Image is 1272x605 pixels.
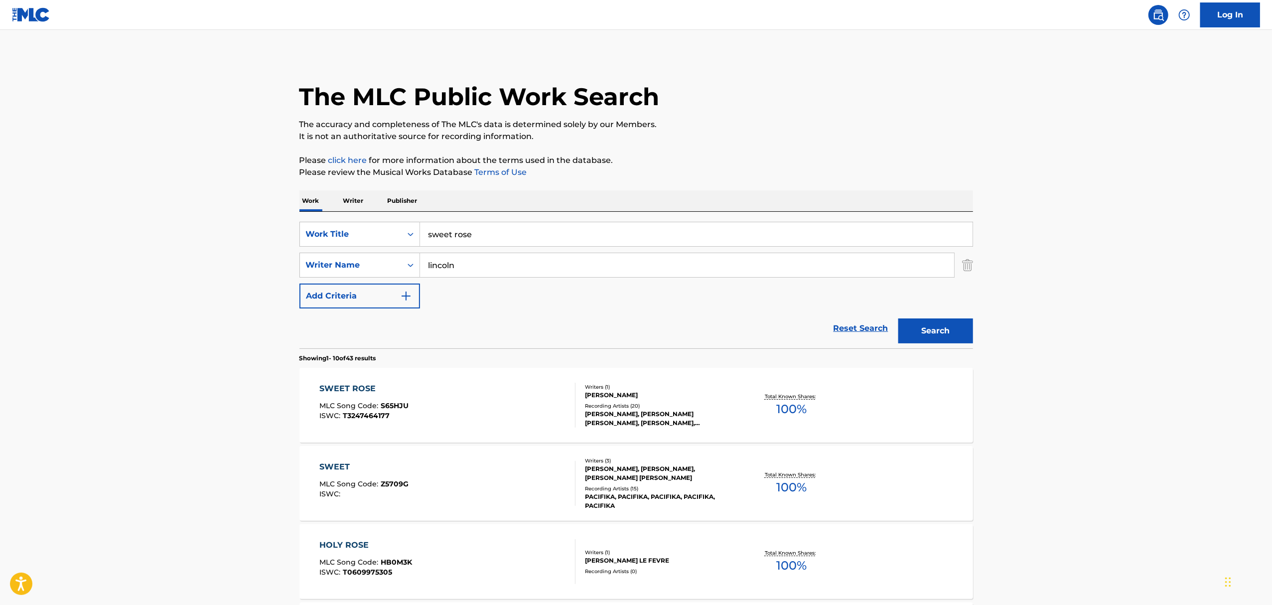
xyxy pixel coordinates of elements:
[400,290,412,302] img: 9d2ae6d4665cec9f34b9.svg
[381,479,409,488] span: Z5709G
[585,457,735,464] div: Writers ( 3 )
[299,354,376,363] p: Showing 1 - 10 of 43 results
[340,190,367,211] p: Writer
[12,7,50,22] img: MLC Logo
[1148,5,1168,25] a: Public Search
[585,556,735,565] div: [PERSON_NAME] LE FEVRE
[343,568,392,577] span: T0609975305
[299,154,973,166] p: Please for more information about the terms used in the database.
[299,368,973,443] a: SWEET ROSEMLC Song Code:S65HJUISWC:T3247464177Writers (1)[PERSON_NAME]Recording Artists (20)[PERS...
[319,411,343,420] span: ISWC :
[585,549,735,556] div: Writers ( 1 )
[765,471,818,478] p: Total Known Shares:
[299,82,660,112] h1: The MLC Public Work Search
[765,393,818,400] p: Total Known Shares:
[1200,2,1260,27] a: Log In
[319,568,343,577] span: ISWC :
[585,402,735,410] div: Recording Artists ( 20 )
[765,549,818,557] p: Total Known Shares:
[319,558,381,567] span: MLC Song Code :
[381,401,409,410] span: S65HJU
[328,155,367,165] a: click here
[299,222,973,348] form: Search Form
[1174,5,1194,25] div: Help
[1152,9,1164,21] img: search
[299,131,973,143] p: It is not an authoritative source for recording information.
[306,228,396,240] div: Work Title
[776,557,807,575] span: 100 %
[585,391,735,400] div: [PERSON_NAME]
[585,464,735,482] div: [PERSON_NAME], [PERSON_NAME], [PERSON_NAME] [PERSON_NAME]
[306,259,396,271] div: Writer Name
[585,410,735,428] div: [PERSON_NAME], [PERSON_NAME] [PERSON_NAME], [PERSON_NAME], [PERSON_NAME], [PERSON_NAME]
[585,485,735,492] div: Recording Artists ( 15 )
[299,119,973,131] p: The accuracy and completeness of The MLC's data is determined solely by our Members.
[319,479,381,488] span: MLC Song Code :
[829,317,893,339] a: Reset Search
[962,253,973,278] img: Delete Criterion
[299,284,420,308] button: Add Criteria
[319,489,343,498] span: ISWC :
[299,166,973,178] p: Please review the Musical Works Database
[385,190,421,211] p: Publisher
[319,461,409,473] div: SWEET
[299,190,322,211] p: Work
[776,478,807,496] span: 100 %
[299,446,973,521] a: SWEETMLC Song Code:Z5709GISWC:Writers (3)[PERSON_NAME], [PERSON_NAME], [PERSON_NAME] [PERSON_NAME...
[585,568,735,575] div: Recording Artists ( 0 )
[1222,557,1272,605] iframe: Chat Widget
[776,400,807,418] span: 100 %
[319,401,381,410] span: MLC Song Code :
[585,383,735,391] div: Writers ( 1 )
[1225,567,1231,597] div: Drag
[381,558,412,567] span: HB0M3K
[319,539,412,551] div: HOLY ROSE
[343,411,390,420] span: T3247464177
[898,318,973,343] button: Search
[585,492,735,510] div: PACIFIKA, PACIFIKA, PACIFIKA, PACIFIKA, PACIFIKA
[319,383,409,395] div: SWEET ROSE
[473,167,527,177] a: Terms of Use
[1178,9,1190,21] img: help
[299,524,973,599] a: HOLY ROSEMLC Song Code:HB0M3KISWC:T0609975305Writers (1)[PERSON_NAME] LE FEVRERecording Artists (...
